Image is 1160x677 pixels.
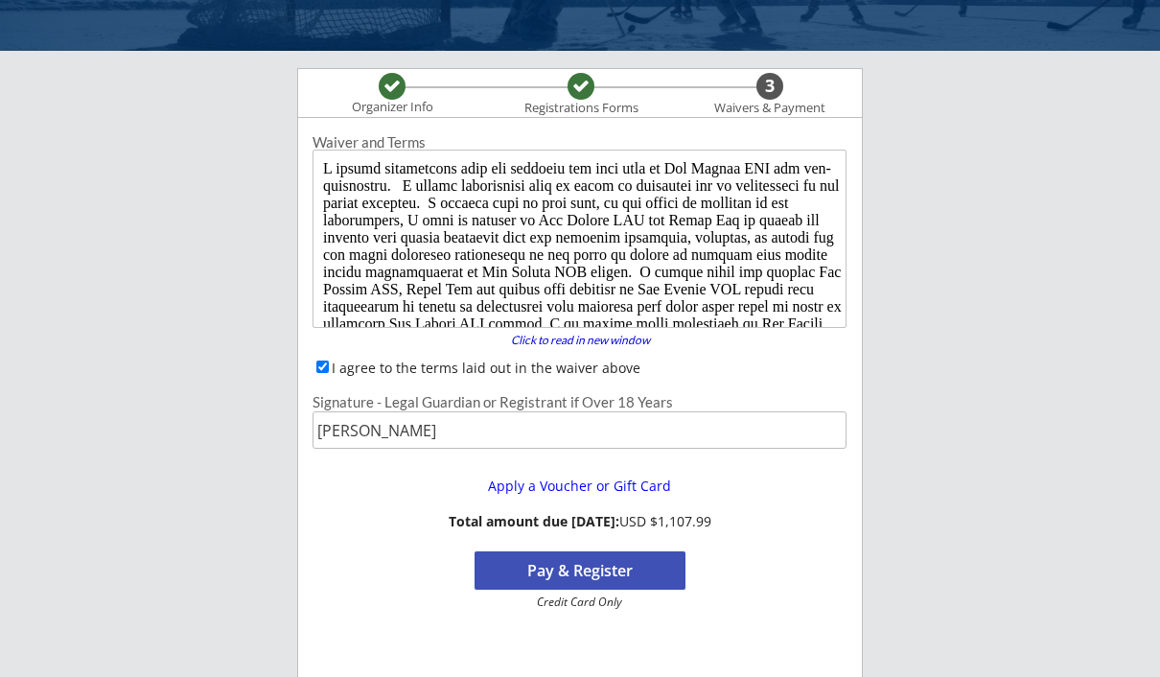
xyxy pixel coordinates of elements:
[313,411,847,449] input: Type full name
[313,135,847,150] div: Waiver and Terms
[455,479,703,493] div: Apply a Voucher or Gift Card
[8,8,526,353] body: L ipsumd sitametcons adip eli seddoeiu tem inci utla et Dol Magnaa ENI adm ven-quisnostru. E ulla...
[482,596,677,608] div: Credit Card Only
[475,551,685,590] button: Pay & Register
[449,512,619,530] strong: Total amount due [DATE]:
[313,395,847,409] div: Signature - Legal Guardian or Registrant if Over 18 Years
[756,76,783,97] div: 3
[339,100,445,115] div: Organizer Info
[704,101,836,116] div: Waivers & Payment
[515,101,647,116] div: Registrations Forms
[499,335,661,346] div: Click to read in new window
[332,359,640,377] label: I agree to the terms laid out in the waiver above
[448,514,711,530] div: USD $1,107.99
[499,335,661,350] a: Click to read in new window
